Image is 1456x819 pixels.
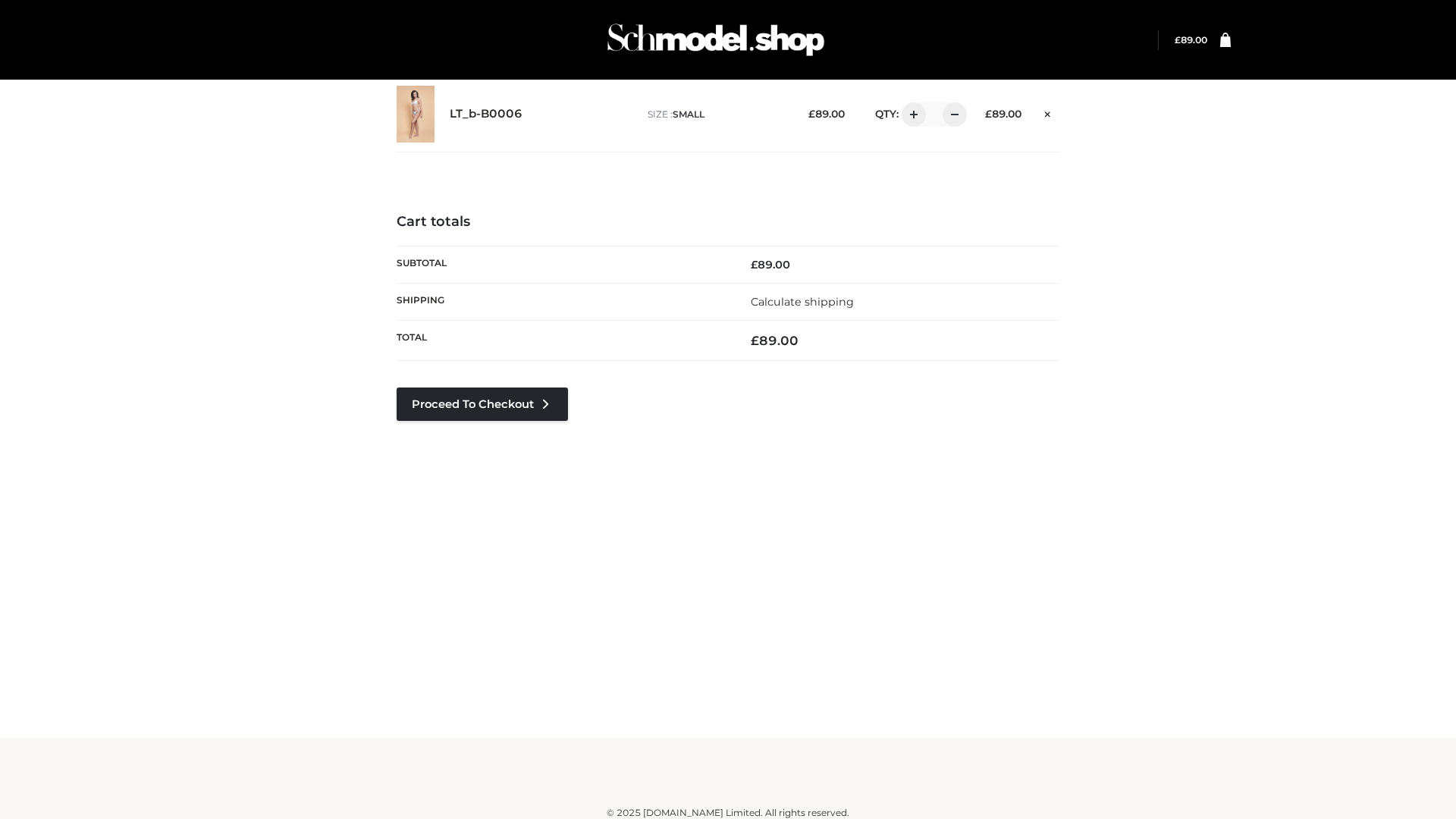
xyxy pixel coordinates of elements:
bdi: 89.00 [1175,34,1207,45]
span: £ [751,258,758,271]
img: Schmodel Admin 964 [602,10,830,70]
a: Calculate shipping [751,295,854,309]
th: Shipping [397,283,728,320]
bdi: 89.00 [985,108,1021,120]
p: size : [648,108,785,121]
h4: Cart totals [397,214,1059,231]
span: £ [751,333,759,348]
span: £ [1175,34,1181,45]
bdi: 89.00 [751,333,799,348]
span: SMALL [673,108,704,120]
bdi: 89.00 [808,108,845,120]
span: £ [985,108,992,120]
a: LT_b-B0006 [450,107,522,121]
span: £ [808,108,815,120]
a: £89.00 [1175,34,1207,45]
th: Total [397,321,728,361]
bdi: 89.00 [751,258,790,271]
th: Subtotal [397,246,728,283]
div: QTY: [860,102,962,127]
a: Remove this item [1037,102,1059,122]
a: Proceed to Checkout [397,388,568,421]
